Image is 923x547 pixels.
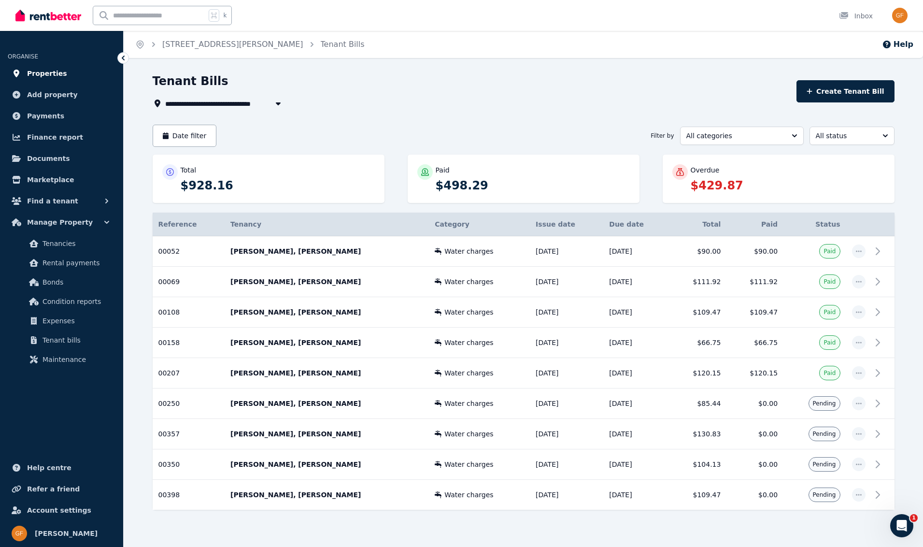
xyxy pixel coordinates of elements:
[158,369,180,377] span: 00207
[12,273,112,292] a: Bonds
[158,491,180,499] span: 00398
[816,131,875,141] span: All status
[8,458,115,477] a: Help centre
[813,491,836,499] span: Pending
[670,480,727,510] td: $109.47
[158,247,180,255] span: 00052
[429,213,530,236] th: Category
[8,85,115,104] a: Add property
[124,31,376,58] nav: Breadcrumb
[603,419,669,449] td: [DATE]
[796,80,895,102] button: Create Tenant Bill
[436,178,630,193] p: $498.29
[321,40,365,49] a: Tenant Bills
[824,278,836,286] span: Paid
[726,358,783,389] td: $120.15
[43,354,108,365] span: Maintenance
[444,368,493,378] span: Water charges
[27,89,78,101] span: Add property
[8,149,115,168] a: Documents
[12,253,112,273] a: Rental payments
[813,400,836,407] span: Pending
[726,213,783,236] th: Paid
[603,358,669,389] td: [DATE]
[651,132,674,140] span: Filter by
[158,339,180,346] span: 00158
[726,419,783,449] td: $0.00
[8,501,115,520] a: Account settings
[8,191,115,211] button: Find a tenant
[603,297,669,328] td: [DATE]
[230,368,423,378] p: [PERSON_NAME], [PERSON_NAME]
[910,514,918,522] span: 1
[27,110,64,122] span: Payments
[691,178,885,193] p: $429.87
[892,8,908,23] img: Giora Friede
[158,430,180,438] span: 00357
[27,68,67,79] span: Properties
[230,338,423,347] p: [PERSON_NAME], [PERSON_NAME]
[783,213,846,236] th: Status
[35,528,98,539] span: [PERSON_NAME]
[809,127,895,145] button: All status
[43,276,108,288] span: Bonds
[8,64,115,83] a: Properties
[43,257,108,269] span: Rental payments
[670,267,727,297] td: $111.92
[8,128,115,147] a: Finance report
[12,331,112,350] a: Tenant bills
[670,449,727,480] td: $104.13
[670,358,727,389] td: $120.15
[444,460,493,469] span: Water charges
[15,8,81,23] img: RentBetter
[158,220,197,228] span: Reference
[181,165,197,175] p: Total
[530,449,603,480] td: [DATE]
[27,174,74,186] span: Marketplace
[8,106,115,126] a: Payments
[27,153,70,164] span: Documents
[27,216,93,228] span: Manage Property
[824,308,836,316] span: Paid
[726,449,783,480] td: $0.00
[153,73,228,89] h1: Tenant Bills
[691,165,720,175] p: Overdue
[670,213,727,236] th: Total
[444,399,493,408] span: Water charges
[12,350,112,369] a: Maintenance
[824,339,836,346] span: Paid
[726,328,783,358] td: $66.75
[890,514,913,537] iframe: Intercom live chat
[670,236,727,267] td: $90.00
[43,315,108,327] span: Expenses
[27,131,83,143] span: Finance report
[603,389,669,419] td: [DATE]
[530,213,603,236] th: Issue date
[686,131,784,141] span: All categories
[726,297,783,328] td: $109.47
[726,236,783,267] td: $90.00
[670,389,727,419] td: $85.44
[436,165,450,175] p: Paid
[603,213,669,236] th: Due date
[839,11,873,21] div: Inbox
[181,178,375,193] p: $928.16
[444,277,493,287] span: Water charges
[813,430,836,438] span: Pending
[530,267,603,297] td: [DATE]
[12,526,27,541] img: Giora Friede
[225,213,429,236] th: Tenancy
[726,267,783,297] td: $111.92
[603,236,669,267] td: [DATE]
[530,328,603,358] td: [DATE]
[27,462,71,474] span: Help centre
[158,278,180,286] span: 00069
[27,195,78,207] span: Find a tenant
[444,429,493,439] span: Water charges
[158,461,180,468] span: 00350
[43,296,108,307] span: Condition reports
[670,328,727,358] td: $66.75
[813,461,836,468] span: Pending
[603,328,669,358] td: [DATE]
[27,483,80,495] span: Refer a friend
